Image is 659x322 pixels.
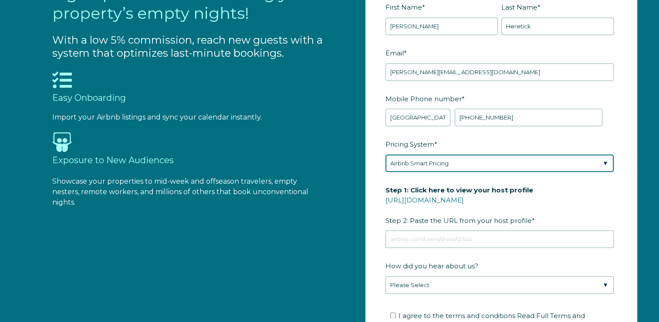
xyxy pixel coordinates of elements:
[385,183,533,197] span: Step 1: Click here to view your host profile
[52,34,323,59] span: With a low 5% commission, reach new guests with a system that optimizes last-minute bookings.
[52,177,308,206] span: Showcase your properties to mid-week and offseason travelers, empty nesters, remote workers, and ...
[385,0,422,14] span: First Name
[385,137,434,151] span: Pricing System
[385,183,533,227] span: Step 2: Paste the URL from your host profile
[52,155,174,165] span: Exposure to New Audiences
[52,113,262,121] span: Import your Airbnb listings and sync your calendar instantly.
[52,92,126,103] span: Easy Onboarding
[385,196,464,204] a: [URL][DOMAIN_NAME]
[385,92,462,106] span: Mobile Phone number
[385,259,478,273] span: How did you hear about us?
[385,46,404,60] span: Email
[390,312,396,318] input: I agree to the terms and conditions Read Full Terms and Conditions *
[385,230,614,248] input: airbnb.com/users/show/12345
[501,0,537,14] span: Last Name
